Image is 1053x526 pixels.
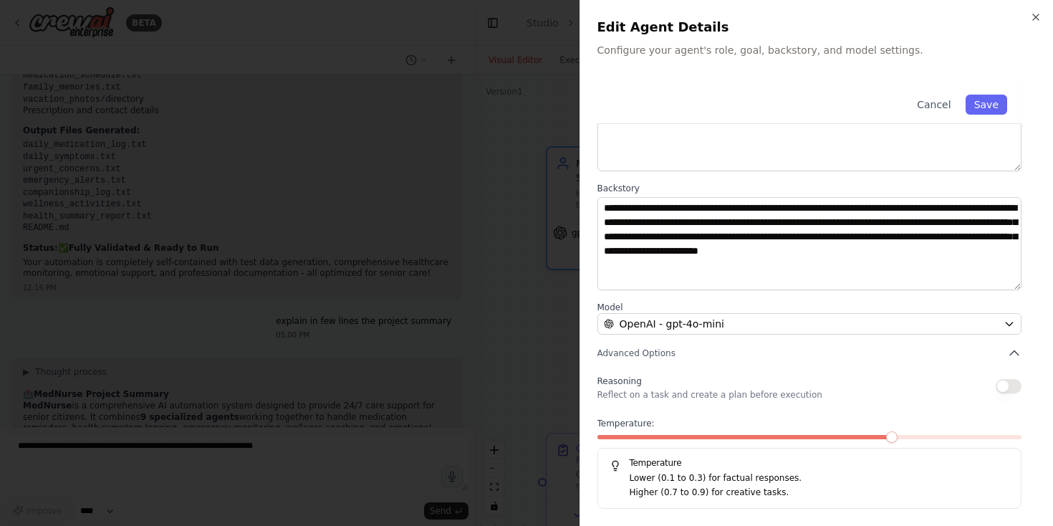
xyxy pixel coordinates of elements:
[630,486,1010,500] p: Higher (0.7 to 0.9) for creative tasks.
[610,457,1010,469] h5: Temperature
[966,95,1007,115] button: Save
[597,183,1022,194] label: Backstory
[597,348,675,359] span: Advanced Options
[597,17,1037,37] h2: Edit Agent Details
[597,376,642,386] span: Reasoning
[597,302,1022,313] label: Model
[597,389,822,401] p: Reflect on a task and create a plan before execution
[597,418,655,429] span: Temperature:
[597,43,1037,57] p: Configure your agent's role, goal, backstory, and model settings.
[597,313,1022,335] button: OpenAI - gpt-4o-mini
[597,346,1022,360] button: Advanced Options
[908,95,959,115] button: Cancel
[630,472,1010,486] p: Lower (0.1 to 0.3) for factual responses.
[620,317,724,331] span: OpenAI - gpt-4o-mini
